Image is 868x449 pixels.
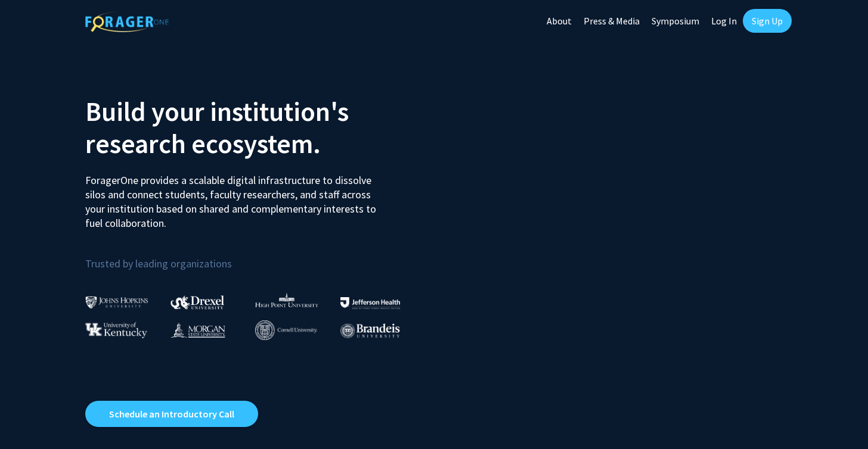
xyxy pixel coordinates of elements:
p: ForagerOne provides a scalable digital infrastructure to dissolve silos and connect students, fac... [85,164,385,230]
img: ForagerOne Logo [85,11,169,32]
img: Johns Hopkins University [85,296,148,308]
img: Thomas Jefferson University [340,297,400,308]
img: University of Kentucky [85,322,147,338]
p: Trusted by leading organizations [85,240,425,273]
img: Brandeis University [340,323,400,338]
img: High Point University [255,293,318,307]
h2: Build your institution's research ecosystem. [85,95,425,160]
img: Morgan State University [170,322,225,338]
a: Opens in a new tab [85,401,258,427]
a: Sign Up [743,9,792,33]
img: Drexel University [170,295,224,309]
img: Cornell University [255,320,317,340]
